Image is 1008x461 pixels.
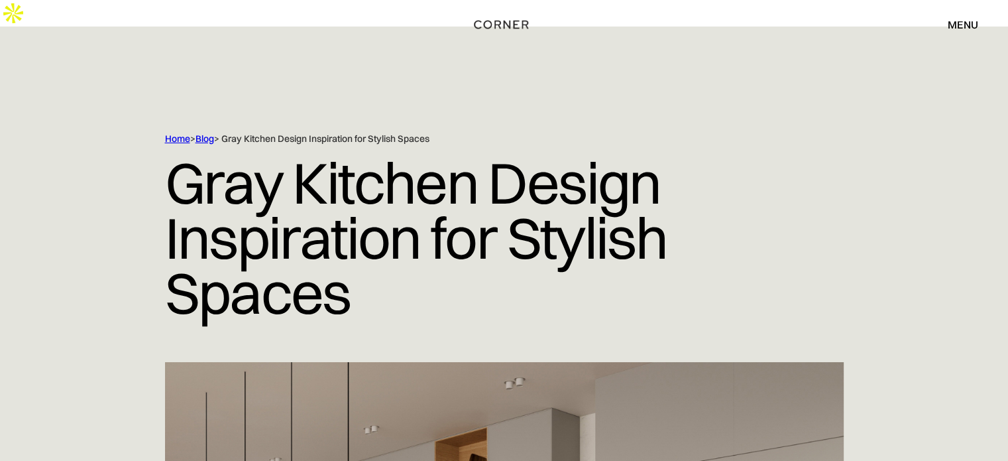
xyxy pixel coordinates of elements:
div: menu [934,13,978,36]
a: home [469,16,538,33]
a: Home [165,133,190,145]
h1: Gray Kitchen Design Inspiration for Stylish Spaces [165,145,844,330]
div: menu [948,19,978,30]
div: > > Gray Kitchen Design Inspiration for Stylish Spaces [165,133,788,145]
a: Blog [196,133,214,145]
